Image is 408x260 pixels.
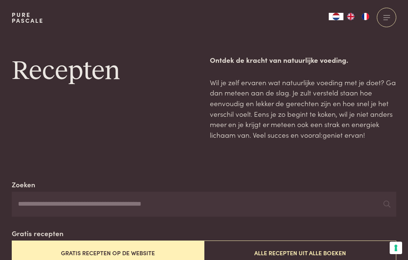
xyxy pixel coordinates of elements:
a: FR [358,13,373,20]
h1: Recepten [12,55,198,88]
label: Zoeken [12,179,35,190]
div: Language [329,13,343,20]
ul: Language list [343,13,373,20]
strong: Ontdek de kracht van natuurlijke voeding. [210,55,348,65]
p: Wil je zelf ervaren wat natuurlijke voeding met je doet? Ga dan meteen aan de slag. Je zult verst... [210,77,396,140]
a: NL [329,13,343,20]
label: Gratis recepten [12,228,63,239]
aside: Language selected: Nederlands [329,13,373,20]
button: Uw voorkeuren voor toestemming voor trackingtechnologieën [390,242,402,254]
a: EN [343,13,358,20]
a: PurePascale [12,12,44,24]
